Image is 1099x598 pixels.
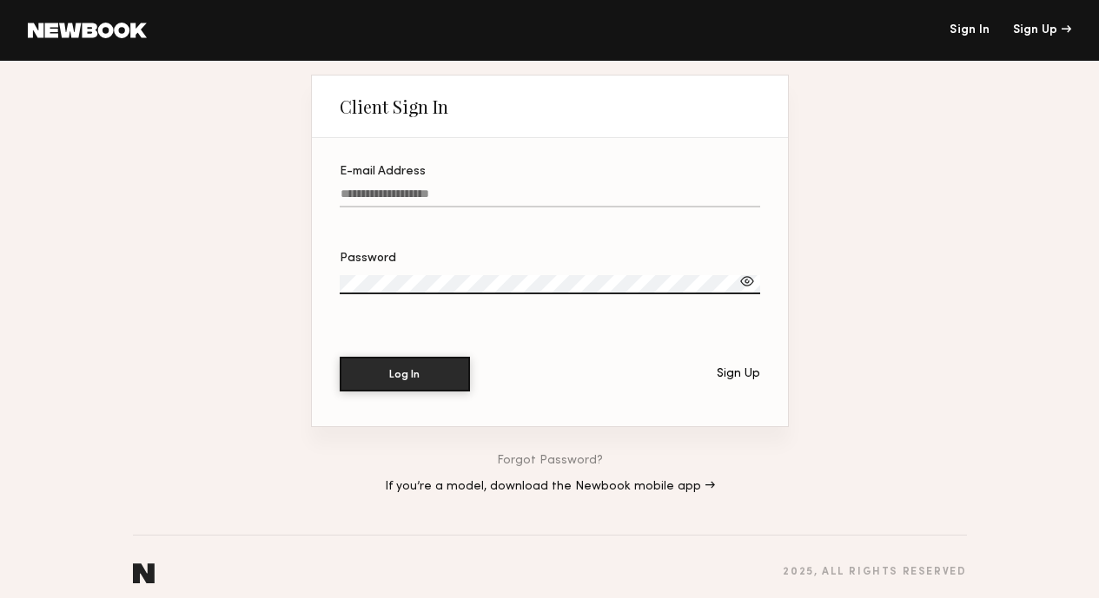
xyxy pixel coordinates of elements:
div: 2025 , all rights reserved [783,567,966,578]
div: Password [340,253,760,265]
div: Client Sign In [340,96,448,117]
a: Sign In [950,24,990,36]
a: Forgot Password? [497,455,603,467]
div: Sign Up [717,368,760,380]
div: E-mail Address [340,166,760,178]
div: Sign Up [1013,24,1071,36]
input: E-mail Address [340,187,760,207]
a: If you’re a model, download the Newbook mobile app → [385,481,715,493]
button: Log In [340,357,470,391]
input: Password [340,275,760,294]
